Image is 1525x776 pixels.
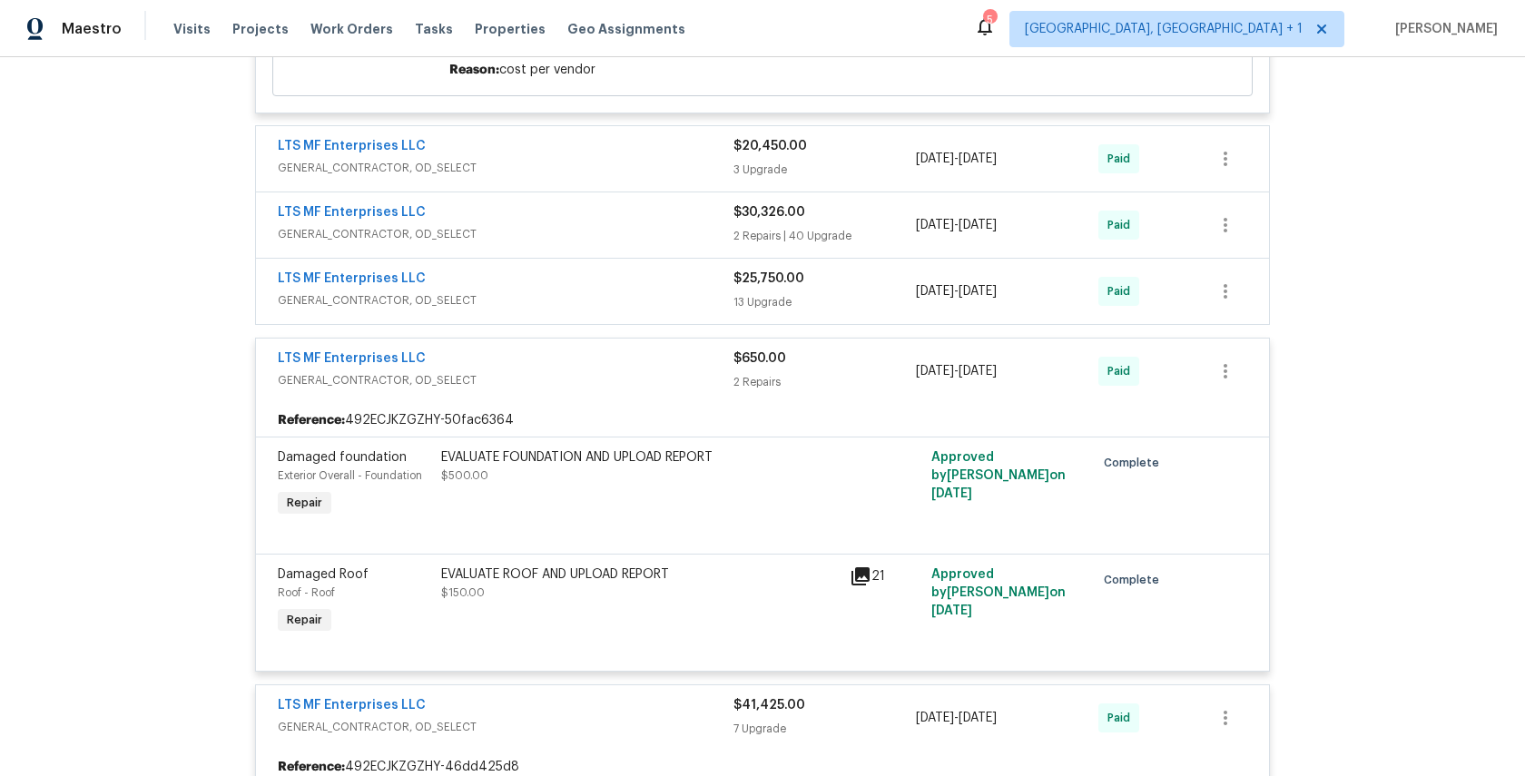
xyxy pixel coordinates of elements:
span: Complete [1104,571,1166,589]
span: Properties [475,20,546,38]
span: - [916,709,997,727]
span: Paid [1107,216,1137,234]
span: $20,450.00 [733,140,807,152]
span: $25,750.00 [733,272,804,285]
span: [GEOGRAPHIC_DATA], [GEOGRAPHIC_DATA] + 1 [1025,20,1303,38]
span: [DATE] [916,219,954,231]
span: Paid [1107,362,1137,380]
span: Geo Assignments [567,20,685,38]
span: - [916,216,997,234]
span: Tasks [415,23,453,35]
div: 21 [850,565,920,587]
span: Repair [280,611,330,629]
span: [DATE] [959,712,997,724]
span: [DATE] [959,152,997,165]
span: Approved by [PERSON_NAME] on [931,568,1066,617]
span: GENERAL_CONTRACTOR, OD_SELECT [278,225,733,243]
div: 13 Upgrade [733,293,916,311]
span: [DATE] [931,487,972,500]
b: Reference: [278,411,345,429]
span: Reason: [449,64,499,76]
span: Complete [1104,454,1166,472]
div: 2 Repairs [733,373,916,391]
span: $30,326.00 [733,206,805,219]
span: $650.00 [733,352,786,365]
span: GENERAL_CONTRACTOR, OD_SELECT [278,371,733,389]
a: LTS MF Enterprises LLC [278,352,426,365]
div: 2 Repairs | 40 Upgrade [733,227,916,245]
span: [DATE] [959,219,997,231]
span: $41,425.00 [733,699,805,712]
span: Visits [173,20,211,38]
span: [DATE] [931,604,972,617]
a: LTS MF Enterprises LLC [278,140,426,152]
span: [DATE] [959,285,997,298]
span: Paid [1107,709,1137,727]
span: [PERSON_NAME] [1388,20,1498,38]
span: [DATE] [916,365,954,378]
span: GENERAL_CONTRACTOR, OD_SELECT [278,159,733,177]
span: cost per vendor [499,64,595,76]
span: [DATE] [916,285,954,298]
span: Damaged Roof [278,568,369,581]
span: Projects [232,20,289,38]
a: LTS MF Enterprises LLC [278,699,426,712]
span: Damaged foundation [278,451,407,464]
span: Work Orders [310,20,393,38]
span: [DATE] [959,365,997,378]
span: - [916,282,997,300]
span: Approved by [PERSON_NAME] on [931,451,1066,500]
div: 492ECJKZGZHY-50fac6364 [256,404,1269,437]
span: Exterior Overall - Foundation [278,470,422,481]
span: Paid [1107,282,1137,300]
span: [DATE] [916,152,954,165]
span: [DATE] [916,712,954,724]
span: Paid [1107,150,1137,168]
div: 5 [983,11,996,29]
a: LTS MF Enterprises LLC [278,206,426,219]
span: - [916,362,997,380]
div: EVALUATE ROOF AND UPLOAD REPORT [441,565,839,584]
span: GENERAL_CONTRACTOR, OD_SELECT [278,718,733,736]
span: Maestro [62,20,122,38]
span: Roof - Roof [278,587,335,598]
b: Reference: [278,758,345,776]
span: Repair [280,494,330,512]
span: $500.00 [441,470,488,481]
span: - [916,150,997,168]
a: LTS MF Enterprises LLC [278,272,426,285]
div: 7 Upgrade [733,720,916,738]
span: $150.00 [441,587,485,598]
span: GENERAL_CONTRACTOR, OD_SELECT [278,291,733,309]
div: EVALUATE FOUNDATION AND UPLOAD REPORT [441,448,839,467]
div: 3 Upgrade [733,161,916,179]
